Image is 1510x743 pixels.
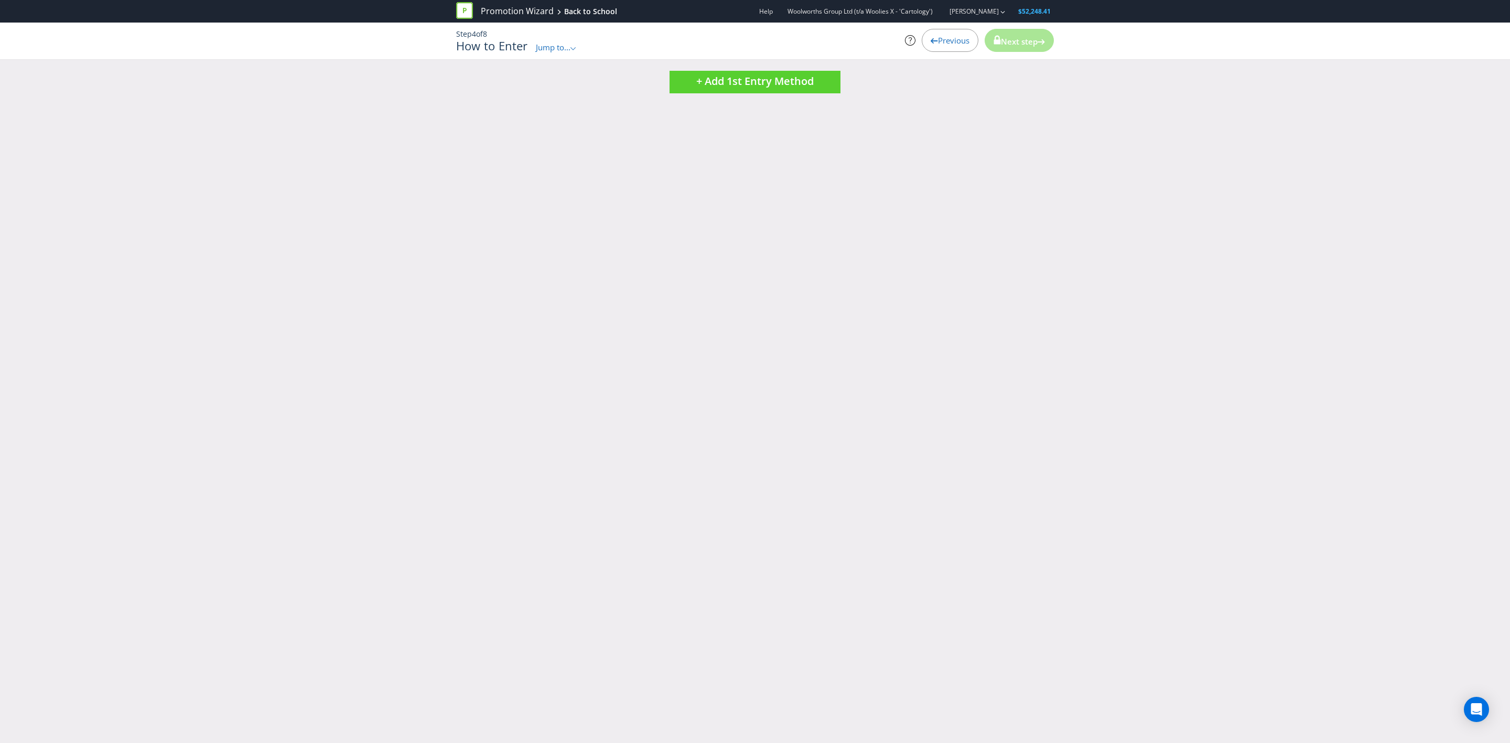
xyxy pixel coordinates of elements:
a: Promotion Wizard [481,5,554,17]
span: Next step [1001,36,1038,47]
button: + Add 1st Entry Method [670,71,840,93]
span: Previous [938,35,969,46]
span: Jump to... [536,42,570,52]
a: Help [759,7,773,16]
span: + Add 1st Entry Method [696,74,814,88]
div: Back to School [564,6,617,17]
span: $52,248.41 [1018,7,1051,16]
span: 8 [483,29,487,39]
span: Step [456,29,472,39]
span: Woolworths Group Ltd (t/a Woolies X - 'Cartology') [788,7,933,16]
span: 4 [472,29,476,39]
div: Open Intercom Messenger [1464,697,1489,722]
span: of [476,29,483,39]
h1: How to Enter [456,39,528,52]
a: [PERSON_NAME] [939,7,999,16]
